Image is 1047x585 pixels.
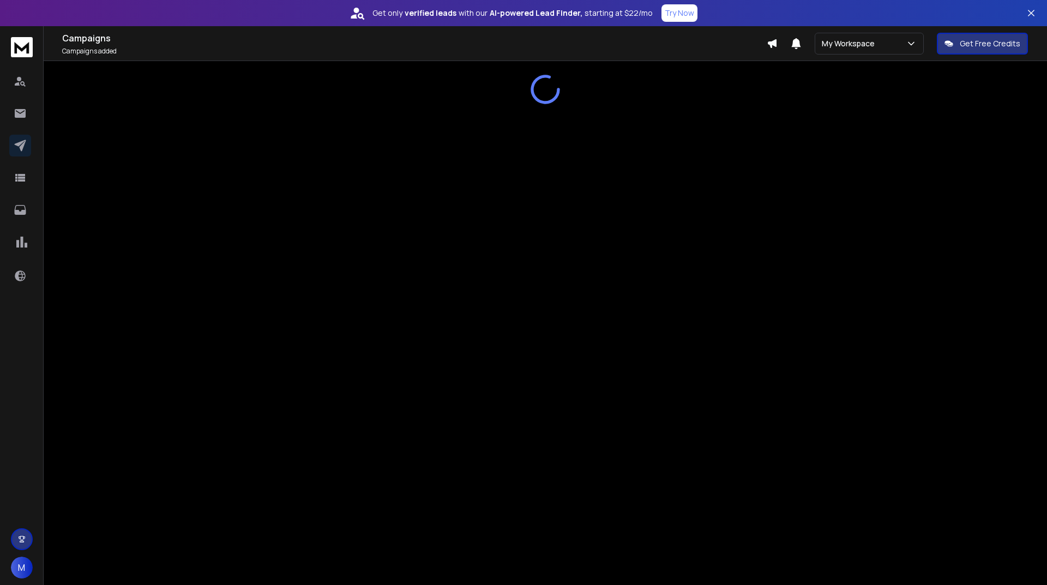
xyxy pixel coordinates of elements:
[372,8,653,19] p: Get only with our starting at $22/mo
[960,38,1020,49] p: Get Free Credits
[11,557,33,578] button: M
[937,33,1028,55] button: Get Free Credits
[665,8,694,19] p: Try Now
[661,4,697,22] button: Try Now
[405,8,456,19] strong: verified leads
[490,8,582,19] strong: AI-powered Lead Finder,
[62,32,767,45] h1: Campaigns
[11,37,33,57] img: logo
[822,38,879,49] p: My Workspace
[62,47,767,56] p: Campaigns added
